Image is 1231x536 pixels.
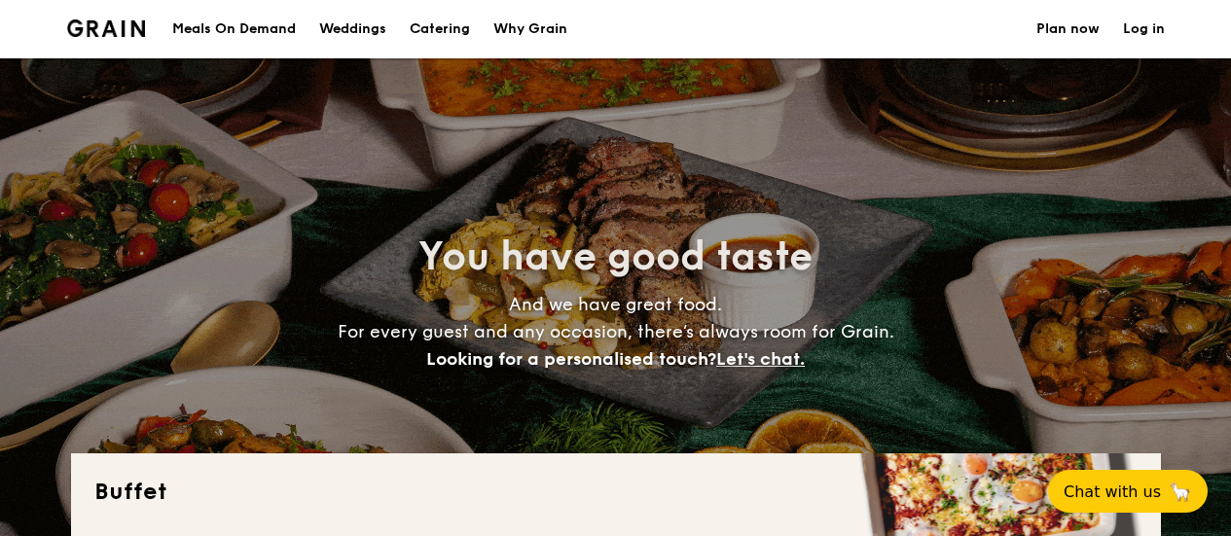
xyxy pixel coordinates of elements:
[1048,470,1208,513] button: Chat with us🦙
[426,348,716,370] span: Looking for a personalised touch?
[1064,482,1161,501] span: Chat with us
[67,19,146,37] img: Grain
[94,477,1138,508] h2: Buffet
[716,348,805,370] span: Let's chat.
[338,294,894,370] span: And we have great food. For every guest and any occasion, there’s always room for Grain.
[418,233,813,280] span: You have good taste
[1169,481,1192,503] span: 🦙
[67,19,146,37] a: Logotype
